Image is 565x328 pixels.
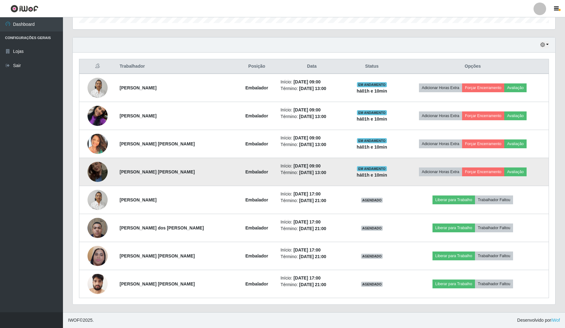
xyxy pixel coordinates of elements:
[237,59,277,74] th: Posição
[68,318,80,323] span: IWOF
[246,281,268,286] strong: Embalador
[68,317,94,324] span: © 2025 .
[462,167,504,176] button: Forçar Encerramento
[280,197,343,204] li: Término:
[432,195,475,204] button: Liberar para Trabalho
[280,79,343,85] li: Início:
[116,59,237,74] th: Trabalhador
[299,86,326,91] time: [DATE] 13:00
[120,85,156,90] strong: [PERSON_NAME]
[280,135,343,141] li: Início:
[246,85,268,90] strong: Embalador
[88,214,108,241] img: 1758632376156.jpeg
[397,59,549,74] th: Opções
[475,195,513,204] button: Trabalhador Faltou
[357,82,387,87] span: EM ANDAMENTO
[280,163,343,169] li: Início:
[280,191,343,197] li: Início:
[419,167,462,176] button: Adicionar Horas Extra
[299,226,326,231] time: [DATE] 21:00
[293,275,320,280] time: [DATE] 17:00
[299,282,326,287] time: [DATE] 21:00
[357,138,387,143] span: EM ANDAMENTO
[475,223,513,232] button: Trabalhador Faltou
[280,219,343,225] li: Início:
[361,254,383,259] span: AGENDADO
[432,252,475,260] button: Liberar para Trabalho
[475,252,513,260] button: Trabalhador Faltou
[504,139,527,148] button: Avaliação
[10,5,38,13] img: CoreUI Logo
[280,113,343,120] li: Término:
[246,253,268,258] strong: Embalador
[88,134,108,154] img: 1712344529045.jpeg
[120,113,156,118] strong: [PERSON_NAME]
[280,85,343,92] li: Término:
[357,172,387,178] strong: há 01 h e 10 min
[299,114,326,119] time: [DATE] 13:00
[299,142,326,147] time: [DATE] 13:00
[462,111,504,120] button: Forçar Encerramento
[432,280,475,288] button: Liberar para Trabalho
[293,191,320,196] time: [DATE] 17:00
[504,167,527,176] button: Avaliação
[293,163,320,168] time: [DATE] 09:00
[299,198,326,203] time: [DATE] 21:00
[361,198,383,203] span: AGENDADO
[280,141,343,148] li: Término:
[419,139,462,148] button: Adicionar Horas Extra
[280,169,343,176] li: Término:
[280,107,343,113] li: Início:
[517,317,560,324] span: Desenvolvido por
[120,141,195,146] strong: [PERSON_NAME] [PERSON_NAME]
[280,225,343,232] li: Término:
[419,83,462,92] button: Adicionar Horas Extra
[280,247,343,253] li: Início:
[246,169,268,174] strong: Embalador
[88,234,108,278] img: 1739383182576.jpeg
[462,139,504,148] button: Forçar Encerramento
[88,74,108,101] img: 1675303307649.jpeg
[88,154,108,190] img: 1756742293072.jpeg
[280,281,343,288] li: Término:
[357,88,387,93] strong: há 01 h e 10 min
[88,186,108,213] img: 1675303307649.jpeg
[361,226,383,231] span: AGENDADO
[293,79,320,84] time: [DATE] 09:00
[293,107,320,112] time: [DATE] 09:00
[120,169,195,174] strong: [PERSON_NAME] [PERSON_NAME]
[246,141,268,146] strong: Embalador
[462,83,504,92] button: Forçar Encerramento
[293,247,320,252] time: [DATE] 17:00
[246,113,268,118] strong: Embalador
[347,59,397,74] th: Status
[246,197,268,202] strong: Embalador
[419,111,462,120] button: Adicionar Horas Extra
[357,116,387,122] strong: há 01 h e 10 min
[357,144,387,150] strong: há 01 h e 10 min
[277,59,347,74] th: Data
[280,253,343,260] li: Término:
[504,83,527,92] button: Avaliação
[299,170,326,175] time: [DATE] 13:00
[357,110,387,115] span: EM ANDAMENTO
[357,166,387,171] span: EM ANDAMENTO
[120,225,204,230] strong: [PERSON_NAME] dos [PERSON_NAME]
[120,253,195,258] strong: [PERSON_NAME] [PERSON_NAME]
[551,318,560,323] a: iWof
[88,270,108,297] img: 1753109015697.jpeg
[246,225,268,230] strong: Embalador
[88,98,108,134] img: 1704842067547.jpeg
[432,223,475,232] button: Liberar para Trabalho
[299,254,326,259] time: [DATE] 21:00
[293,135,320,140] time: [DATE] 09:00
[120,197,156,202] strong: [PERSON_NAME]
[504,111,527,120] button: Avaliação
[475,280,513,288] button: Trabalhador Faltou
[361,282,383,287] span: AGENDADO
[280,275,343,281] li: Início:
[293,219,320,224] time: [DATE] 17:00
[120,281,195,286] strong: [PERSON_NAME] [PERSON_NAME]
